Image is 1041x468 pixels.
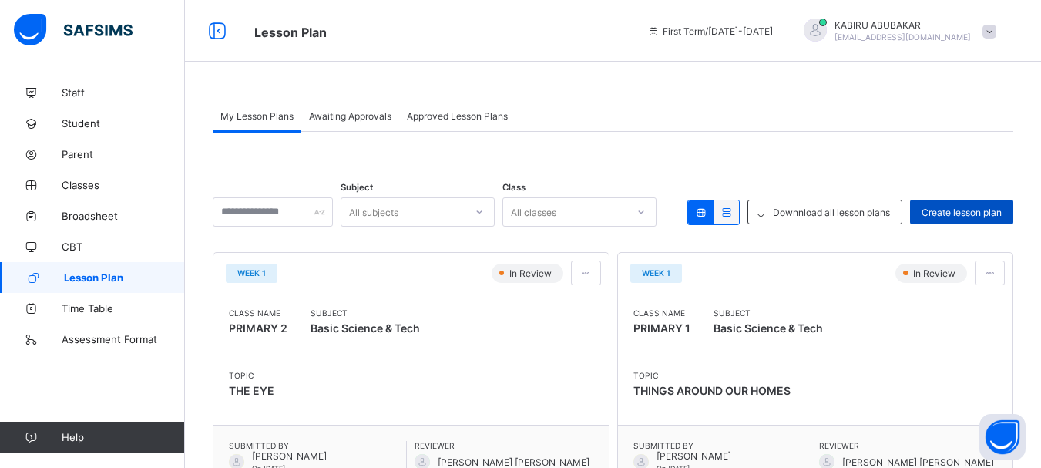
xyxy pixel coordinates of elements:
span: In Review [912,268,960,279]
span: Broadsheet [62,210,185,222]
span: Lesson Plan [254,25,327,40]
span: KABIRU ABUBAKAR [834,19,971,31]
span: Classes [62,179,185,191]
span: Assessment Format [62,333,185,345]
span: Lesson Plan [64,271,185,284]
span: Downnload all lesson plans [773,207,890,218]
span: PRIMARY 2 [229,322,287,335]
span: [PERSON_NAME] [657,450,731,462]
span: Subject [341,182,373,193]
button: Open asap [979,414,1026,460]
span: THINGS AROUND OUR HOMES [633,384,791,397]
span: Subject [311,308,420,318]
div: KABIRUABUBAKAR [788,19,1004,44]
span: Create lesson plan [922,207,1002,218]
span: [PERSON_NAME] [252,450,327,462]
span: Basic Science & Tech [311,318,420,339]
img: safsims [14,14,133,46]
span: Reviewer [415,441,593,450]
span: Student [62,117,185,130]
span: Class Name [633,308,690,318]
span: THE EYE [229,384,274,397]
span: Class Name [229,308,287,318]
span: Class [502,182,526,193]
span: Staff [62,86,185,99]
span: CBT [62,241,185,253]
span: My Lesson Plans [220,110,294,122]
span: PRIMARY 1 [633,322,690,335]
span: session/term information [647,25,773,37]
span: Time Table [62,302,185,315]
span: Submitted By [229,441,406,450]
span: Help [62,431,184,443]
span: Topic [633,371,791,380]
span: Submitted By [633,441,811,450]
span: Reviewer [819,441,997,450]
span: Subject [714,308,823,318]
span: Week 1 [642,268,670,278]
span: Week 1 [237,268,266,278]
span: Basic Science & Tech [714,318,823,339]
span: Awaiting Approvals [309,110,391,122]
span: Parent [62,148,185,160]
div: All classes [511,197,556,227]
span: In Review [508,268,556,279]
div: All subjects [349,197,398,227]
span: Approved Lesson Plans [407,110,508,122]
span: [PERSON_NAME] [PERSON_NAME] [842,456,994,468]
span: [EMAIL_ADDRESS][DOMAIN_NAME] [834,32,971,42]
span: [PERSON_NAME] [PERSON_NAME] [438,456,589,468]
span: Topic [229,371,274,380]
